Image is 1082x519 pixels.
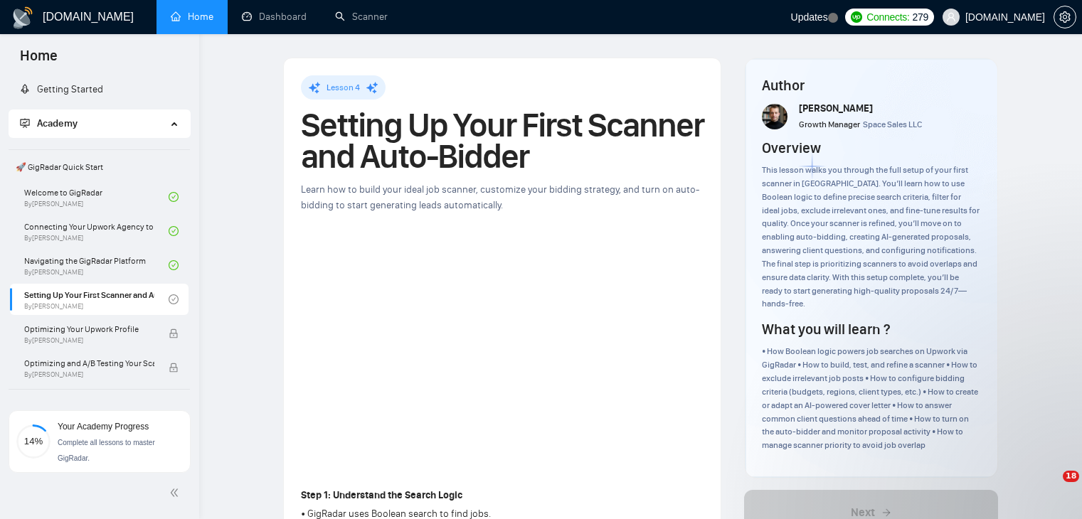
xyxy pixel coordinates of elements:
[10,153,189,181] span: 🚀 GigRadar Quick Start
[24,215,169,247] a: Connecting Your Upwork Agency to GigRadarBy[PERSON_NAME]
[24,370,154,379] span: By [PERSON_NAME]
[946,12,956,22] span: user
[169,294,179,304] span: check-circle
[20,117,78,129] span: Academy
[169,486,184,500] span: double-left
[37,117,78,129] span: Academy
[169,328,179,338] span: lock
[762,104,787,129] img: vlad-t.jpg
[301,183,699,211] span: Learn how to build your ideal job scanner, customize your bidding strategy, and turn on auto-bidd...
[799,102,873,114] span: [PERSON_NAME]
[1034,471,1068,505] iframe: Intercom live chat
[24,181,169,213] a: Welcome to GigRadarBy[PERSON_NAME]
[762,138,821,158] h4: Overview
[799,119,860,129] span: Growth Manager
[58,439,155,462] span: Complete all lessons to master GigRadar.
[762,319,890,339] h4: What you will learn ?
[20,83,103,95] a: rocketGetting Started
[169,260,179,270] span: check-circle
[58,422,149,432] span: Your Academy Progress
[762,75,980,95] h4: Author
[327,82,360,92] span: Lesson 4
[20,118,30,128] span: fund-projection-screen
[171,11,213,23] a: homeHome
[24,322,154,336] span: Optimizing Your Upwork Profile
[24,284,169,315] a: Setting Up Your First Scanner and Auto-BidderBy[PERSON_NAME]
[913,9,928,25] span: 279
[24,356,154,370] span: Optimizing and A/B Testing Your Scanner for Better Results
[16,437,51,446] span: 14%
[863,119,922,129] span: Space Sales LLC
[791,11,828,23] span: Updates
[9,75,190,104] li: Getting Started
[169,226,179,236] span: check-circle
[866,9,909,25] span: Connects:
[1054,11,1076,23] a: setting
[762,164,980,311] div: This lesson walks you through the full setup of your first scanner in [GEOGRAPHIC_DATA]. You’ll l...
[11,6,34,29] img: logo
[301,489,462,501] strong: Step 1: Understand the Search Logic
[301,109,704,172] h1: Setting Up Your First Scanner and Auto-Bidder
[335,11,388,23] a: searchScanner
[24,336,154,345] span: By [PERSON_NAME]
[169,192,179,202] span: check-circle
[851,11,862,23] img: upwork-logo.png
[9,46,69,75] span: Home
[24,250,169,281] a: Navigating the GigRadar PlatformBy[PERSON_NAME]
[1054,6,1076,28] button: setting
[1063,471,1079,482] span: 18
[10,392,189,421] span: 👑 Agency Success with GigRadar
[762,345,980,452] div: • How Boolean logic powers job searches on Upwork via GigRadar • How to build, test, and refine a...
[242,11,307,23] a: dashboardDashboard
[1054,11,1076,23] span: setting
[169,363,179,373] span: lock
